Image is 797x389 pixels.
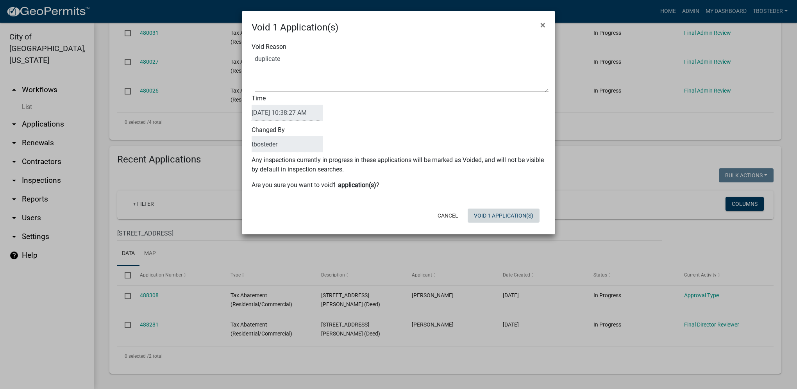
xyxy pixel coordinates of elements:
label: Changed By [252,127,323,152]
label: Time [252,95,323,121]
button: Void 1 Application(s) [468,209,540,223]
button: Cancel [431,209,465,223]
input: DateTime [252,105,323,121]
input: BulkActionUser [252,136,323,152]
textarea: Void Reason [255,53,549,92]
span: × [540,20,545,30]
p: Any inspections currently in progress in these applications will be marked as Voided, and will no... [252,155,545,174]
b: 1 application(s) [333,181,376,189]
button: Close [534,14,552,36]
label: Void Reason [252,44,286,50]
h4: Void 1 Application(s) [252,20,338,34]
p: Are you sure you want to void ? [252,180,545,190]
